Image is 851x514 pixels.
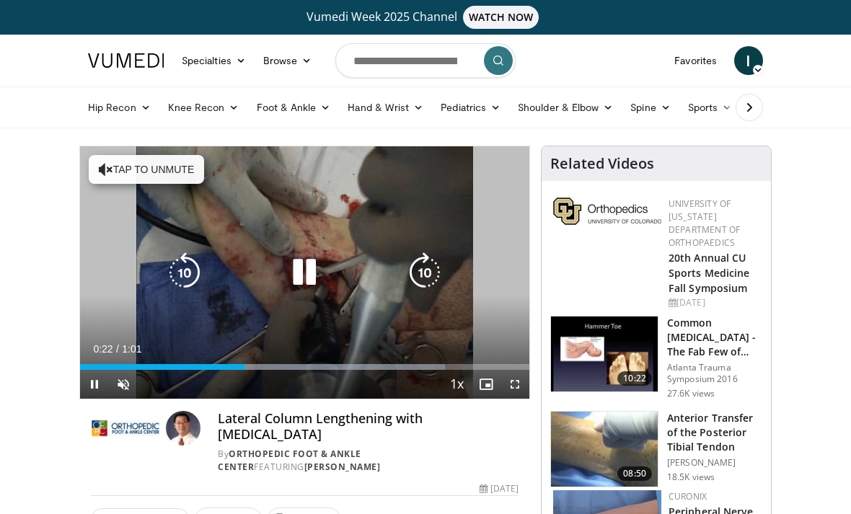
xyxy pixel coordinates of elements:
a: Browse [255,46,321,75]
span: WATCH NOW [463,6,539,29]
p: 18.5K views [667,471,715,483]
div: [DATE] [669,296,759,309]
a: Curonix [669,490,707,502]
button: Fullscreen [501,370,529,399]
span: 08:50 [617,466,652,481]
img: VuMedi Logo [88,53,164,68]
span: 0:22 [93,343,113,355]
a: 08:50 Anterior Transfer of the Posterior Tibial Tendon [PERSON_NAME] 18.5K views [550,411,762,487]
p: [PERSON_NAME] [667,457,762,469]
button: Unmute [109,370,138,399]
img: 52442_0000_3.png.150x105_q85_crop-smart_upscale.jpg [551,412,658,487]
h3: Common [MEDICAL_DATA] - The Fab Few of Foot and Ankle [667,316,762,359]
p: Atlanta Trauma Symposium 2016 [667,362,762,385]
a: Sports [679,93,741,122]
a: Spine [622,93,679,122]
a: Specialties [173,46,255,75]
img: Avatar [166,411,200,446]
p: 27.6K views [667,388,715,399]
a: Hip Recon [79,93,159,122]
button: Enable picture-in-picture mode [472,370,501,399]
button: Tap to unmute [89,155,204,184]
a: Vumedi Week 2025 ChannelWATCH NOW [79,6,772,29]
a: I [734,46,763,75]
button: Pause [80,370,109,399]
a: Orthopedic Foot & Ankle Center [218,448,361,473]
img: Orthopedic Foot & Ankle Center [91,411,160,446]
h4: Lateral Column Lengthening with [MEDICAL_DATA] [218,411,519,442]
a: Pediatrics [432,93,509,122]
div: [DATE] [480,482,519,495]
h4: Related Videos [550,155,654,172]
input: Search topics, interventions [335,43,516,78]
div: By FEATURING [218,448,519,474]
span: 1:01 [122,343,141,355]
span: / [116,343,119,355]
a: Knee Recon [159,93,248,122]
a: 10:22 Common [MEDICAL_DATA] - The Fab Few of Foot and Ankle Atlanta Trauma Symposium 2016 27.6K v... [550,316,762,399]
video-js: Video Player [80,146,529,399]
a: University of [US_STATE] Department of Orthopaedics [669,198,740,249]
div: Progress Bar [80,364,529,370]
img: 355603a8-37da-49b6-856f-e00d7e9307d3.png.150x105_q85_autocrop_double_scale_upscale_version-0.2.png [553,198,661,225]
a: Hand & Wrist [339,93,432,122]
h3: Anterior Transfer of the Posterior Tibial Tendon [667,411,762,454]
a: Shoulder & Elbow [509,93,622,122]
a: Foot & Ankle [248,93,340,122]
a: 20th Annual CU Sports Medicine Fall Symposium [669,251,750,295]
span: 10:22 [617,371,652,386]
a: Favorites [666,46,726,75]
button: Playback Rate [443,370,472,399]
a: [PERSON_NAME] [304,461,381,473]
img: 4559c471-f09d-4bda-8b3b-c296350a5489.150x105_q85_crop-smart_upscale.jpg [551,316,658,391]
